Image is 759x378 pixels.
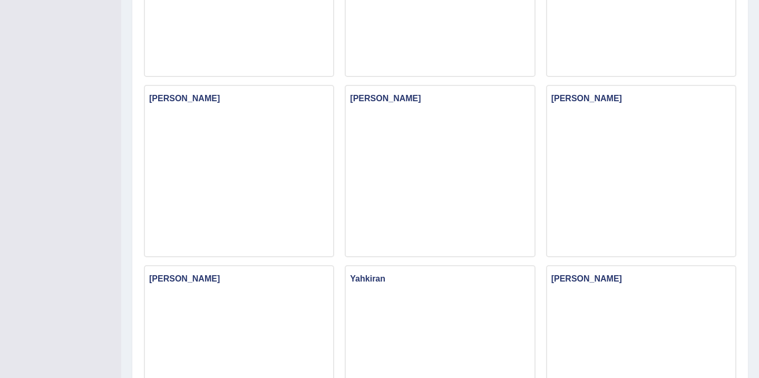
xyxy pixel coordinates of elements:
[346,91,534,106] h3: [PERSON_NAME]
[346,272,534,286] h3: Yahkiran
[145,272,333,286] h3: [PERSON_NAME]
[547,272,735,286] h3: [PERSON_NAME]
[547,91,735,106] h3: [PERSON_NAME]
[145,91,333,106] h3: [PERSON_NAME]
